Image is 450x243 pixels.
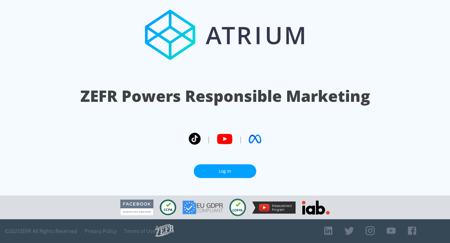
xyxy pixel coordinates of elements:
img: Facebook Marketing Partner [120,200,153,216]
img: IAB [302,201,330,215]
img: YouTube Measurement Program [252,201,296,214]
h1: ZEFR Powers Responsible Marketing [80,85,370,107]
img: COPPA Compliant [229,199,246,216]
span: | [207,134,211,144]
a: Log In [194,164,256,178]
a: Terms of Use [124,228,155,234]
img: CCPA Compliant [160,200,176,215]
span: © 2025 ZEFR All Rights Reserved [5,228,77,234]
span: | [239,134,242,144]
img: GDPR Compliant [182,201,223,214]
a: Privacy Policy [85,228,117,234]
